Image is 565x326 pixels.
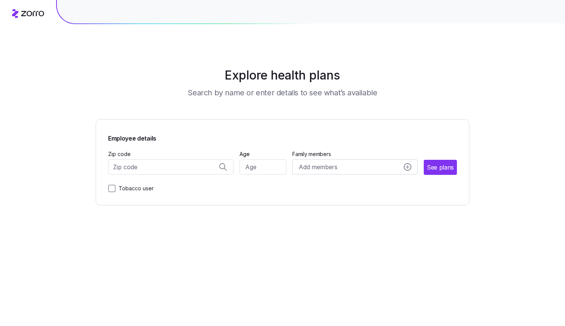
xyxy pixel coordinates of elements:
[299,162,337,172] span: Add members
[116,184,154,193] label: Tobacco user
[240,150,250,158] label: Age
[188,87,377,98] h3: Search by name or enter details to see what’s available
[427,163,454,172] span: See plans
[240,159,287,174] input: Age
[108,159,234,174] input: Zip code
[424,160,457,175] button: See plans
[292,159,418,174] button: Add membersadd icon
[292,150,418,158] span: Family members
[108,132,457,143] span: Employee details
[404,163,411,171] svg: add icon
[108,150,131,158] label: Zip code
[115,66,451,84] h1: Explore health plans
